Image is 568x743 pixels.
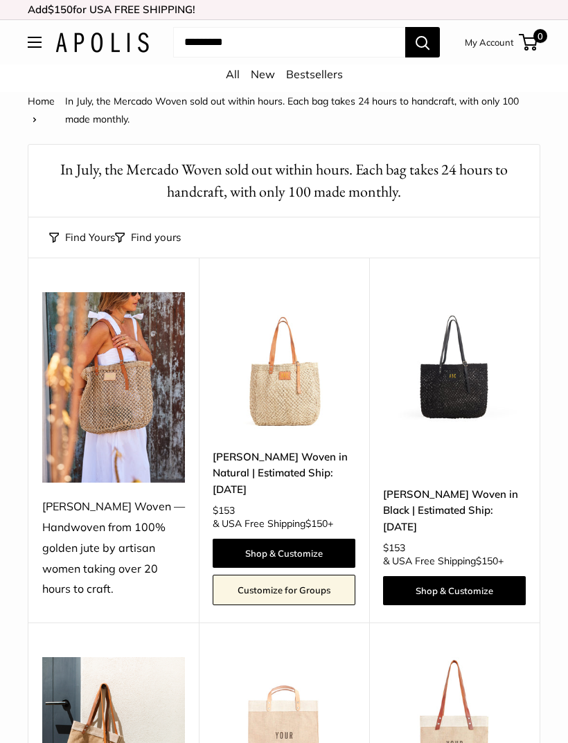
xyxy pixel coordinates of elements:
img: Apolis [55,33,149,53]
a: 0 [520,34,538,51]
div: [PERSON_NAME] Woven — Handwoven from 100% golden jute by artisan women taking over 20 hours to cr... [42,496,185,600]
nav: Breadcrumb [28,92,540,128]
span: $153 [213,504,235,517]
a: Bestsellers [286,67,343,81]
span: $150 [48,3,73,16]
span: $150 [476,555,498,567]
a: Mercado Woven in Natural | Estimated Ship: Oct. 19thMercado Woven in Natural | Estimated Ship: Oc... [213,292,355,435]
button: Open menu [28,37,42,48]
a: New [251,67,275,81]
span: 0 [533,29,547,43]
a: [PERSON_NAME] Woven in Black | Estimated Ship: [DATE] [383,486,526,535]
a: [PERSON_NAME] Woven in Natural | Estimated Ship: [DATE] [213,449,355,497]
span: $153 [383,541,405,554]
a: My Account [465,34,514,51]
h1: In July, the Mercado Woven sold out within hours. Each bag takes 24 hours to handcraft, with only... [49,159,519,202]
img: Mercado Woven in Natural | Estimated Ship: Oct. 19th [213,292,355,435]
button: Search [405,27,440,57]
input: Search... [173,27,405,57]
button: Find Yours [49,228,115,247]
img: Mercado Woven in Black | Estimated Ship: Oct. 19th [383,292,526,435]
a: Customize for Groups [213,575,355,605]
span: & USA Free Shipping + [383,556,504,566]
span: & USA Free Shipping + [213,519,333,528]
img: Mercado Woven — Handwoven from 100% golden jute by artisan women taking over 20 hours to craft. [42,292,185,483]
span: In July, the Mercado Woven sold out within hours. Each bag takes 24 hours to handcraft, with only... [65,95,519,125]
a: Shop & Customize [213,539,355,568]
a: All [226,67,240,81]
a: Mercado Woven in Black | Estimated Ship: Oct. 19thMercado Woven in Black | Estimated Ship: Oct. 19th [383,292,526,435]
span: $150 [305,517,328,530]
a: Shop & Customize [383,576,526,605]
a: Home [28,95,55,107]
button: Filter collection [115,228,181,247]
